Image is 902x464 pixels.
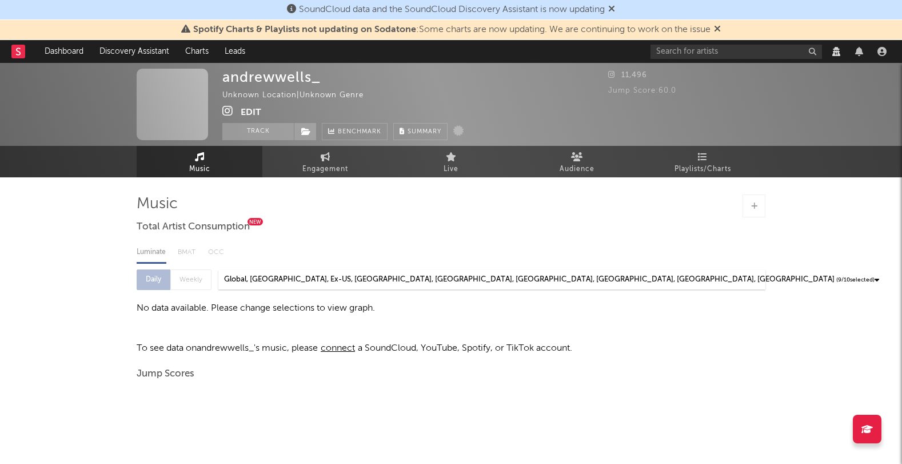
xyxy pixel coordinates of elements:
span: connect [318,344,358,353]
input: Search for artists [650,45,822,59]
a: Dashboard [37,40,91,63]
span: ( 9 / 10 selected) [836,273,875,287]
div: New [248,218,263,225]
a: Leads [217,40,253,63]
span: Music [189,162,210,176]
span: Dismiss [608,5,615,14]
span: : Some charts are now updating. We are continuing to work on the issue [193,25,711,34]
span: Summary [408,129,441,135]
div: No data available. Please change selections to view graph. [137,302,765,315]
span: Engagement [302,162,348,176]
a: Engagement [262,146,388,177]
span: Spotify Charts & Playlists not updating on Sodatone [193,25,416,34]
a: Music [137,146,262,177]
span: Jump Score: 60.0 [608,87,676,94]
div: andrewwells_ [222,69,321,85]
span: Live [444,162,458,176]
span: Dismiss [714,25,721,34]
button: Track [222,123,294,140]
span: 11,496 [608,72,647,79]
div: Global, [GEOGRAPHIC_DATA], Ex-US, [GEOGRAPHIC_DATA], [GEOGRAPHIC_DATA], [GEOGRAPHIC_DATA], [GEOGR... [224,273,835,287]
span: Jump Scores [137,367,194,381]
span: Total Artist Consumption [137,220,250,234]
a: Playlists/Charts [640,146,765,177]
span: Audience [560,162,594,176]
button: Edit [241,105,261,120]
a: Discovery Assistant [91,40,177,63]
span: Benchmark [338,125,381,139]
a: Live [388,146,514,177]
div: Unknown Location | Unknown Genre [222,89,390,102]
a: Benchmark [322,123,388,140]
p: To see data on andrewwells_ 's music, please a SoundCloud, YouTube, Spotify, or TikTok account. [137,342,765,355]
span: SoundCloud data and the SoundCloud Discovery Assistant is now updating [299,5,605,14]
button: Summary [393,123,448,140]
a: Audience [514,146,640,177]
a: Charts [177,40,217,63]
span: Playlists/Charts [674,162,731,176]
